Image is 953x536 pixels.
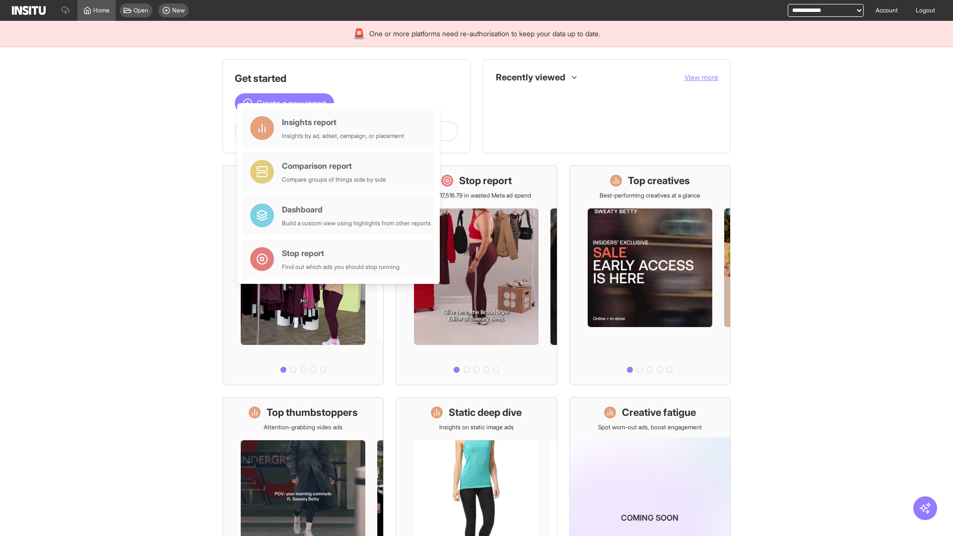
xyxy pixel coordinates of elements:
img: Logo [12,6,46,15]
a: Stop reportSave £17,516.79 in wasted Meta ad spend [396,165,557,385]
div: Stop report [282,247,400,259]
div: Comparison report [282,160,386,172]
div: Build a custom view using highlights from other reports [282,219,431,227]
span: Open [134,6,148,14]
span: One or more platforms need re-authorisation to keep your data up to date. [369,29,600,39]
div: 🚨 [353,27,365,41]
p: Best-performing creatives at a glance [600,192,700,200]
p: Insights on static image ads [439,423,514,431]
span: Create a new report [257,97,326,109]
div: Insights by ad, adset, campaign, or placement [282,132,404,140]
a: What's live nowSee all active ads instantly [222,165,384,385]
button: Create a new report [235,93,334,113]
div: Dashboard [282,203,431,215]
h1: Static deep dive [449,405,522,419]
div: Find out which ads you should stop running [282,263,400,271]
h1: Get started [235,71,458,85]
h1: Top thumbstoppers [267,405,358,419]
p: Save £17,516.79 in wasted Meta ad spend [422,192,531,200]
p: Attention-grabbing video ads [264,423,342,431]
div: Insights report [282,116,404,128]
h1: Top creatives [628,174,690,188]
span: View more [684,73,718,81]
button: View more [684,72,718,82]
span: Home [93,6,110,14]
span: New [172,6,185,14]
h1: Stop report [459,174,512,188]
a: Top creativesBest-performing creatives at a glance [569,165,731,385]
div: Compare groups of things side by side [282,176,386,184]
